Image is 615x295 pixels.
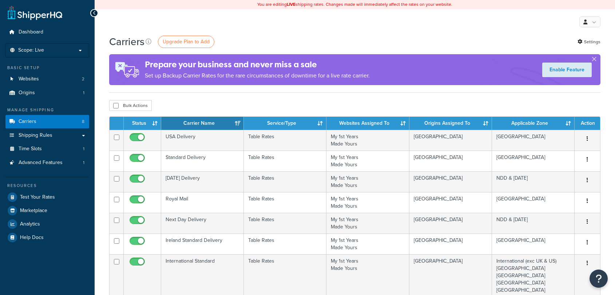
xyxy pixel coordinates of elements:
[492,151,575,171] td: [GEOGRAPHIC_DATA]
[5,115,89,128] a: Carriers 8
[109,100,152,111] button: Bulk Actions
[82,76,84,82] span: 2
[409,130,492,151] td: [GEOGRAPHIC_DATA]
[19,160,63,166] span: Advanced Features
[492,130,575,151] td: [GEOGRAPHIC_DATA]
[83,160,84,166] span: 1
[5,65,89,71] div: Basic Setup
[5,191,89,204] a: Test Your Rates
[5,86,89,100] a: Origins 1
[158,36,214,48] a: Upgrade Plan to Add
[19,119,36,125] span: Carriers
[244,117,326,130] th: Service/Type: activate to sort column ascending
[161,234,244,254] td: Ireland Standard Delivery
[326,130,409,151] td: My 1st Years Made Yours
[5,218,89,231] a: Analytics
[409,234,492,254] td: [GEOGRAPHIC_DATA]
[542,63,592,77] a: Enable Feature
[409,151,492,171] td: [GEOGRAPHIC_DATA]
[244,213,326,234] td: Table Rates
[5,156,89,170] a: Advanced Features 1
[109,54,145,85] img: ad-rules-rateshop-fe6ec290ccb7230408bd80ed9643f0289d75e0ffd9eb532fc0e269fcd187b520.png
[161,151,244,171] td: Standard Delivery
[590,270,608,288] button: Open Resource Center
[19,132,52,139] span: Shipping Rules
[409,117,492,130] th: Origins Assigned To: activate to sort column ascending
[326,151,409,171] td: My 1st Years Made Yours
[326,213,409,234] td: My 1st Years Made Yours
[409,192,492,213] td: [GEOGRAPHIC_DATA]
[161,117,244,130] th: Carrier Name: activate to sort column ascending
[575,117,600,130] th: Action
[492,234,575,254] td: [GEOGRAPHIC_DATA]
[124,117,161,130] th: Status: activate to sort column ascending
[287,1,295,8] b: LIVE
[20,235,44,241] span: Help Docs
[5,72,89,86] a: Websites 2
[5,204,89,217] a: Marketplace
[326,117,409,130] th: Websites Assigned To: activate to sort column ascending
[244,192,326,213] td: Table Rates
[145,71,370,81] p: Set up Backup Carrier Rates for the rare circumstances of downtime for a live rate carrier.
[5,231,89,244] a: Help Docs
[578,37,600,47] a: Settings
[492,171,575,192] td: NDD & [DATE]
[244,234,326,254] td: Table Rates
[5,115,89,128] li: Carriers
[83,90,84,96] span: 1
[161,171,244,192] td: [DATE] Delivery
[19,90,35,96] span: Origins
[326,192,409,213] td: My 1st Years Made Yours
[83,146,84,152] span: 1
[326,171,409,192] td: My 1st Years Made Yours
[82,119,84,125] span: 8
[19,29,43,35] span: Dashboard
[18,47,44,53] span: Scope: Live
[145,59,370,71] h4: Prepare your business and never miss a sale
[244,151,326,171] td: Table Rates
[19,76,39,82] span: Websites
[109,35,144,49] h1: Carriers
[244,171,326,192] td: Table Rates
[409,171,492,192] td: [GEOGRAPHIC_DATA]
[161,213,244,234] td: Next Day Delivery
[20,208,47,214] span: Marketplace
[5,183,89,189] div: Resources
[5,25,89,39] a: Dashboard
[5,129,89,142] a: Shipping Rules
[19,146,42,152] span: Time Slots
[20,194,55,200] span: Test Your Rates
[20,221,40,227] span: Analytics
[8,5,62,20] a: ShipperHQ Home
[161,192,244,213] td: Royal Mail
[161,130,244,151] td: USA Delivery
[492,117,575,130] th: Applicable Zone: activate to sort column ascending
[244,130,326,151] td: Table Rates
[5,142,89,156] a: Time Slots 1
[5,107,89,113] div: Manage Shipping
[5,142,89,156] li: Time Slots
[492,213,575,234] td: NDD & [DATE]
[326,234,409,254] td: My 1st Years Made Yours
[5,72,89,86] li: Websites
[492,192,575,213] td: [GEOGRAPHIC_DATA]
[5,86,89,100] li: Origins
[163,38,210,45] span: Upgrade Plan to Add
[409,213,492,234] td: [GEOGRAPHIC_DATA]
[5,156,89,170] li: Advanced Features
